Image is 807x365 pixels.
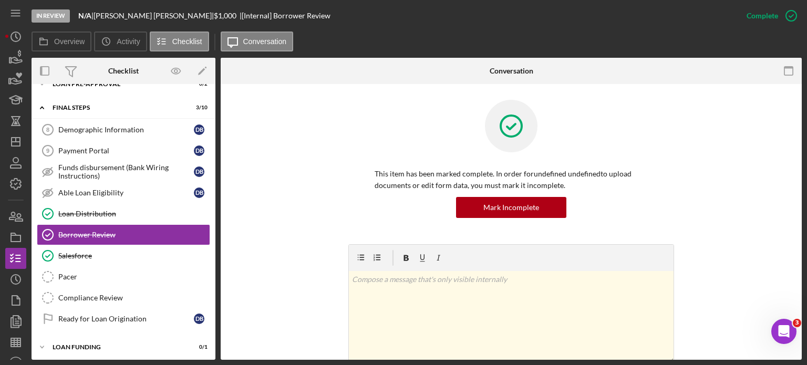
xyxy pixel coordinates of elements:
div: Pacer [58,273,210,281]
a: Salesforce [37,245,210,266]
div: 0 / 2 [189,81,208,87]
a: 9Payment PortalDB [37,140,210,161]
a: Compliance Review [37,287,210,308]
label: Activity [117,37,140,46]
span: 3 [793,319,801,327]
div: D B [194,166,204,177]
div: FINAL STEPS [53,105,181,111]
div: Borrower Review [58,231,210,239]
a: 8Demographic InformationDB [37,119,210,140]
div: Demographic Information [58,126,194,134]
div: 3 / 10 [189,105,208,111]
tspan: 8 [46,127,49,133]
div: Loan Distribution [58,210,210,218]
div: In Review [32,9,70,23]
span: $1,000 [214,11,236,20]
div: Conversation [490,67,533,75]
a: Loan Distribution [37,203,210,224]
button: Complete [736,5,802,26]
div: D B [194,187,204,198]
b: N/A [78,11,91,20]
div: | [78,12,94,20]
div: Payment Portal [58,147,194,155]
button: Overview [32,32,91,51]
div: Checklist [108,67,139,75]
label: Overview [54,37,85,46]
a: Ready for Loan OriginationDB [37,308,210,329]
label: Checklist [172,37,202,46]
iframe: Intercom live chat [771,319,796,344]
div: | [Internal] Borrower Review [240,12,330,20]
div: D B [194,124,204,135]
div: Compliance Review [58,294,210,302]
a: Able Loan EligibilityDB [37,182,210,203]
div: [PERSON_NAME] [PERSON_NAME] | [94,12,214,20]
div: Able Loan Eligibility [58,189,194,197]
div: D B [194,145,204,156]
a: Borrower Review [37,224,210,245]
div: Loan Funding [53,344,181,350]
div: Complete [747,5,778,26]
button: Checklist [150,32,209,51]
button: Activity [94,32,147,51]
a: Pacer [37,266,210,287]
div: 0 / 1 [189,344,208,350]
label: Conversation [243,37,287,46]
div: Mark Incomplete [483,197,539,218]
tspan: 9 [46,148,49,154]
div: Salesforce [58,252,210,260]
div: Funds disbursement (Bank Wiring Instructions) [58,163,194,180]
p: This item has been marked complete. In order for undefined undefined to upload documents or edit ... [375,168,648,192]
button: Mark Incomplete [456,197,566,218]
div: Ready for Loan Origination [58,315,194,323]
div: D B [194,314,204,324]
button: Conversation [221,32,294,51]
div: Loan Pre-Approval [53,81,181,87]
a: Funds disbursement (Bank Wiring Instructions)DB [37,161,210,182]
